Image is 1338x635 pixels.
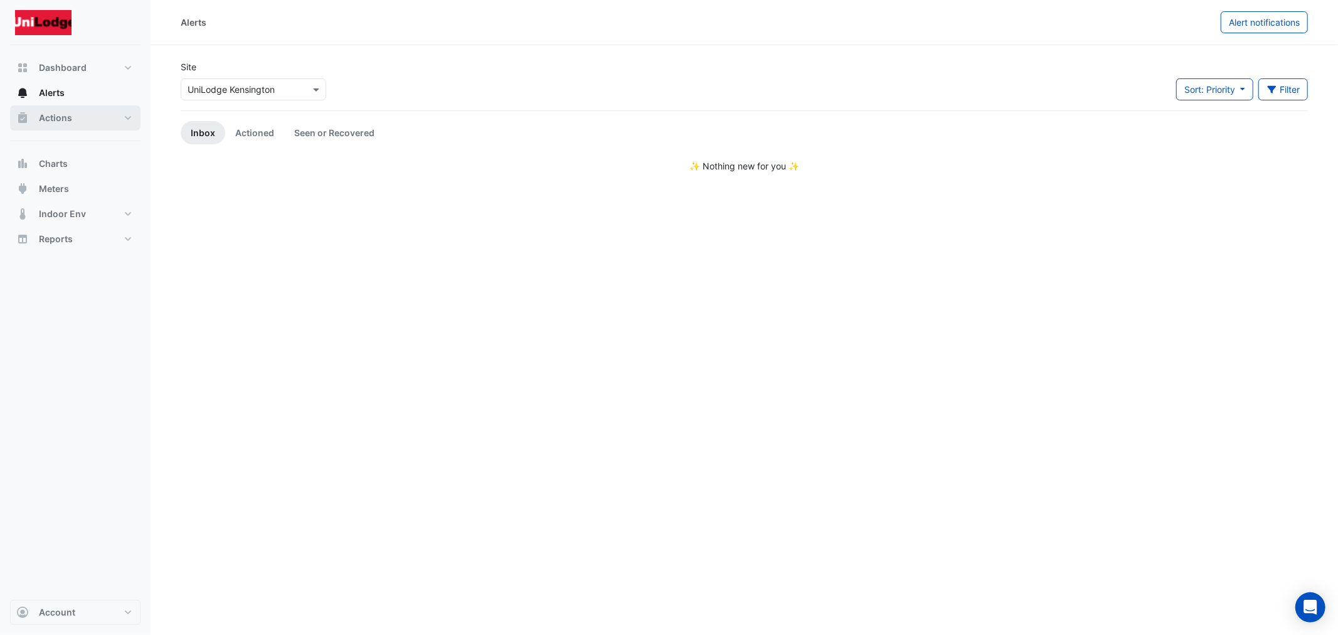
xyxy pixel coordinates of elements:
span: Account [39,606,75,619]
button: Account [10,600,141,625]
span: Indoor Env [39,208,86,220]
button: Indoor Env [10,201,141,227]
app-icon: Meters [16,183,29,195]
span: Actions [39,112,72,124]
app-icon: Dashboard [16,61,29,74]
span: Sort: Priority [1184,84,1235,95]
button: Meters [10,176,141,201]
button: Alerts [10,80,141,105]
button: Charts [10,151,141,176]
app-icon: Actions [16,112,29,124]
app-icon: Indoor Env [16,208,29,220]
label: Site [181,60,196,73]
app-icon: Charts [16,157,29,170]
span: Dashboard [39,61,87,74]
button: Reports [10,227,141,252]
div: ✨ Nothing new for you ✨ [181,159,1308,173]
app-icon: Alerts [16,87,29,99]
button: Actions [10,105,141,131]
button: Dashboard [10,55,141,80]
span: Alert notifications [1229,17,1300,28]
a: Inbox [181,121,225,144]
button: Sort: Priority [1176,78,1253,100]
div: Alerts [181,16,206,29]
div: Open Intercom Messenger [1295,592,1325,622]
span: Charts [39,157,68,170]
span: Reports [39,233,73,245]
span: Meters [39,183,69,195]
app-icon: Reports [16,233,29,245]
button: Alert notifications [1221,11,1308,33]
span: Alerts [39,87,65,99]
a: Actioned [225,121,284,144]
button: Filter [1258,78,1309,100]
img: Company Logo [15,10,72,35]
a: Seen or Recovered [284,121,385,144]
